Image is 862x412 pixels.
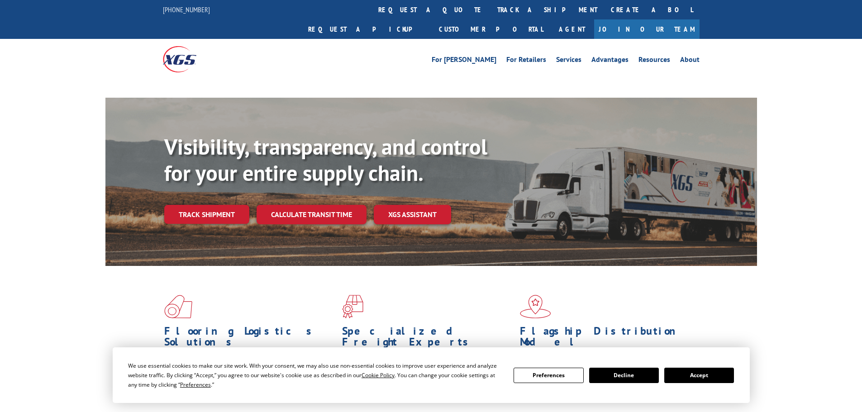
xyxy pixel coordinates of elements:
[180,381,211,388] span: Preferences
[113,347,750,403] div: Cookie Consent Prompt
[432,56,496,66] a: For [PERSON_NAME]
[163,5,210,14] a: [PHONE_NUMBER]
[664,368,734,383] button: Accept
[164,326,335,352] h1: Flooring Logistics Solutions
[164,205,249,224] a: Track shipment
[342,326,513,352] h1: Specialized Freight Experts
[514,368,583,383] button: Preferences
[301,19,432,39] a: Request a pickup
[638,56,670,66] a: Resources
[342,295,363,318] img: xgs-icon-focused-on-flooring-red
[594,19,700,39] a: Join Our Team
[550,19,594,39] a: Agent
[257,205,367,224] a: Calculate transit time
[362,371,395,379] span: Cookie Policy
[164,295,192,318] img: xgs-icon-total-supply-chain-intelligence-red
[591,56,629,66] a: Advantages
[374,205,451,224] a: XGS ASSISTANT
[680,56,700,66] a: About
[589,368,659,383] button: Decline
[506,56,546,66] a: For Retailers
[432,19,550,39] a: Customer Portal
[520,295,551,318] img: xgs-icon-flagship-distribution-model-red
[556,56,581,66] a: Services
[164,133,487,187] b: Visibility, transparency, and control for your entire supply chain.
[128,361,503,389] div: We use essential cookies to make our site work. With your consent, we may also use non-essential ...
[520,326,691,352] h1: Flagship Distribution Model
